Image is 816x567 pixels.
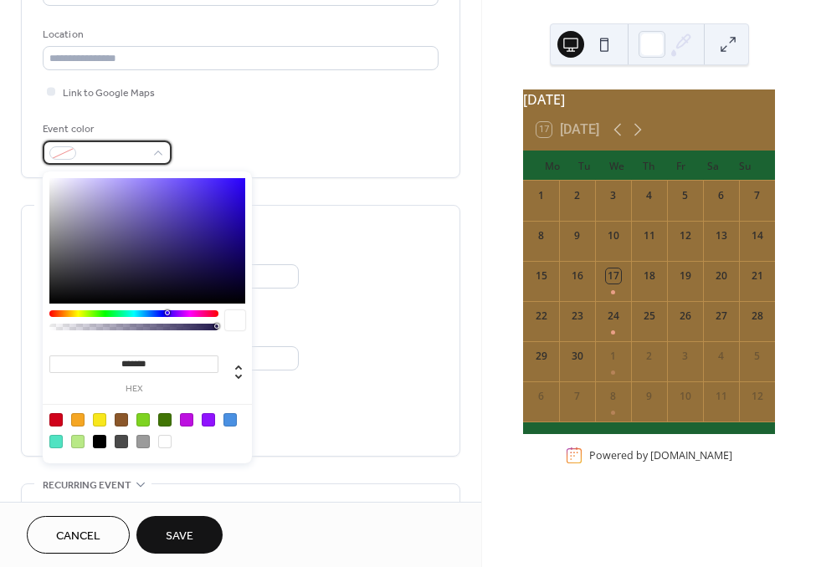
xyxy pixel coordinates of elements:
[115,435,128,448] div: #4A4A4A
[136,516,223,554] button: Save
[678,389,693,404] div: 10
[589,448,732,462] div: Powered by
[714,268,729,283] div: 20
[49,435,63,448] div: #50E3C2
[570,268,585,283] div: 16
[568,151,600,181] div: Tu
[570,228,585,243] div: 9
[166,528,193,545] span: Save
[570,349,585,364] div: 30
[750,309,765,324] div: 28
[678,188,693,203] div: 5
[158,435,172,448] div: #FFFFFF
[71,435,85,448] div: #B8E986
[180,413,193,427] div: #BD10E0
[115,413,128,427] div: #8B572A
[642,268,657,283] div: 18
[730,151,762,181] div: Su
[750,228,765,243] div: 14
[750,389,765,404] div: 12
[642,349,657,364] div: 2
[714,389,729,404] div: 11
[534,389,549,404] div: 6
[93,435,106,448] div: #000000
[49,385,218,394] label: hex
[534,188,549,203] div: 1
[697,151,729,181] div: Sa
[534,228,549,243] div: 8
[570,309,585,324] div: 23
[601,151,633,181] div: We
[56,528,100,545] span: Cancel
[570,389,585,404] div: 7
[606,309,621,324] div: 24
[606,389,621,404] div: 8
[665,151,697,181] div: Fr
[43,26,435,43] div: Location
[570,188,585,203] div: 2
[158,413,172,427] div: #417505
[534,268,549,283] div: 15
[536,151,568,181] div: Mo
[534,349,549,364] div: 29
[750,349,765,364] div: 5
[633,151,665,181] div: Th
[650,448,732,462] a: [DOMAIN_NAME]
[750,188,765,203] div: 7
[714,188,729,203] div: 6
[534,309,549,324] div: 22
[63,84,155,102] span: Link to Google Maps
[678,349,693,364] div: 3
[642,389,657,404] div: 9
[714,349,729,364] div: 4
[43,120,168,138] div: Event color
[523,89,775,110] div: [DATE]
[606,228,621,243] div: 10
[27,516,130,554] button: Cancel
[642,309,657,324] div: 25
[678,228,693,243] div: 12
[606,268,621,283] div: 17
[606,349,621,364] div: 1
[93,413,106,427] div: #F8E71C
[49,413,63,427] div: #D0021B
[606,188,621,203] div: 3
[642,228,657,243] div: 11
[202,413,215,427] div: #9013FE
[714,228,729,243] div: 13
[642,188,657,203] div: 4
[43,477,131,494] span: Recurring event
[678,309,693,324] div: 26
[71,413,85,427] div: #F5A623
[714,309,729,324] div: 27
[136,413,150,427] div: #7ED321
[136,435,150,448] div: #9B9B9B
[750,268,765,283] div: 21
[678,268,693,283] div: 19
[223,413,237,427] div: #4A90E2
